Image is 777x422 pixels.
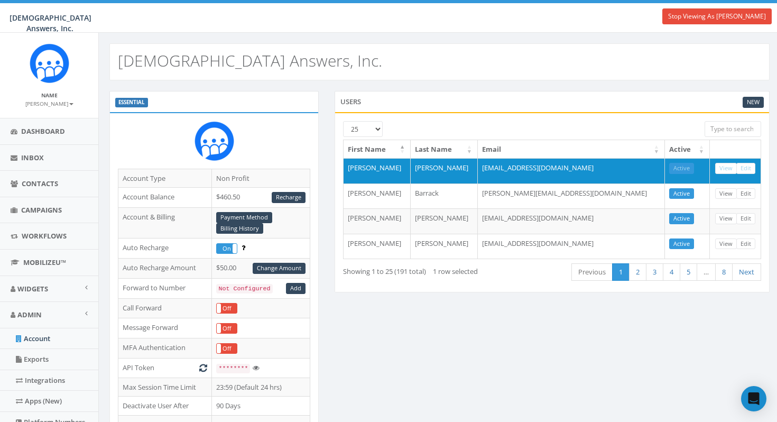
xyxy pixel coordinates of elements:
div: OnOff [216,243,237,254]
a: Edit [736,213,755,224]
td: $50.00 [212,259,310,279]
a: Active [669,188,694,199]
td: [PERSON_NAME] [344,158,411,184]
td: [PERSON_NAME] [344,208,411,234]
span: Contacts [22,179,58,188]
td: Auto Recharge [118,238,212,259]
td: [PERSON_NAME][EMAIL_ADDRESS][DOMAIN_NAME] [478,184,665,209]
a: Active [669,213,694,224]
div: OnOff [216,343,237,354]
a: Add [286,283,306,294]
a: View [715,238,737,250]
div: OnOff [216,323,237,334]
td: Non Profit [212,169,310,188]
label: Off [217,304,237,314]
td: Account Type [118,169,212,188]
td: Account & Billing [118,207,212,238]
a: Change Amount [253,263,306,274]
a: New [743,97,764,108]
span: 1 row selected [433,267,478,276]
a: 8 [715,263,733,281]
a: 3 [646,263,663,281]
a: [PERSON_NAME] [25,98,73,108]
td: Forward to Number [118,278,212,298]
a: … [697,263,716,281]
td: Barrack [411,184,478,209]
img: Rally_Corp_Icon_1.png [195,121,234,161]
th: Active: activate to sort column ascending [665,140,710,159]
a: Payment Method [216,212,272,223]
a: 2 [629,263,646,281]
span: Campaigns [21,205,62,215]
a: Billing History [216,223,263,234]
i: Generate New Token [199,364,207,371]
span: Dashboard [21,126,65,136]
a: View [715,188,737,199]
span: Inbox [21,153,44,162]
img: Rally_Corp_Icon_1.png [30,43,69,83]
div: OnOff [216,303,237,314]
div: Open Intercom Messenger [741,386,766,411]
td: 23:59 (Default 24 hrs) [212,378,310,397]
a: Active [669,163,694,174]
td: 90 Days [212,397,310,416]
label: Off [217,344,237,354]
a: Edit [736,163,755,174]
span: Admin [17,310,42,319]
td: Auto Recharge Amount [118,259,212,279]
td: [PERSON_NAME] [411,158,478,184]
td: API Token [118,359,212,378]
a: View [715,213,737,224]
div: Users [335,91,770,112]
td: [EMAIL_ADDRESS][DOMAIN_NAME] [478,234,665,259]
td: [EMAIL_ADDRESS][DOMAIN_NAME] [478,158,665,184]
td: [PERSON_NAME] [411,234,478,259]
td: MFA Authentication [118,338,212,359]
a: Edit [736,188,755,199]
th: First Name: activate to sort column descending [344,140,411,159]
a: Next [732,263,761,281]
a: 5 [680,263,697,281]
label: On [217,244,237,254]
td: Message Forward [118,318,212,338]
span: Enable to prevent campaign failure. [242,243,245,252]
span: MobilizeU™ [23,258,66,267]
a: 1 [612,263,630,281]
a: Previous [571,263,613,281]
td: [PERSON_NAME] [344,184,411,209]
a: Edit [736,238,755,250]
td: [EMAIL_ADDRESS][DOMAIN_NAME] [478,208,665,234]
td: Call Forward [118,298,212,318]
small: [PERSON_NAME] [25,100,73,107]
a: Recharge [272,192,306,203]
a: Active [669,238,694,250]
span: [DEMOGRAPHIC_DATA] Answers, Inc. [10,13,91,33]
a: Stop Viewing As [PERSON_NAME] [662,8,772,24]
td: Max Session Time Limit [118,378,212,397]
label: ESSENTIAL [115,98,148,107]
span: Widgets [17,284,48,293]
th: Last Name: activate to sort column ascending [411,140,478,159]
span: Workflows [22,231,67,241]
small: Name [41,91,58,99]
a: View [715,163,737,174]
a: 4 [663,263,680,281]
th: Email: activate to sort column ascending [478,140,665,159]
td: Account Balance [118,188,212,208]
code: Not Configured [216,284,272,293]
div: Showing 1 to 25 (191 total) [343,262,508,277]
td: Deactivate User After [118,397,212,416]
td: [PERSON_NAME] [411,208,478,234]
td: [PERSON_NAME] [344,234,411,259]
td: $460.50 [212,188,310,208]
label: Off [217,324,237,334]
input: Type to search [705,121,761,137]
h2: [DEMOGRAPHIC_DATA] Answers, Inc. [118,52,382,69]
